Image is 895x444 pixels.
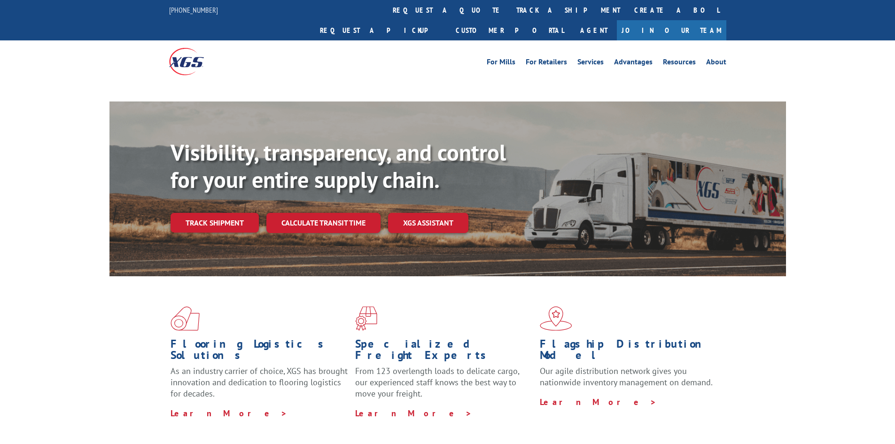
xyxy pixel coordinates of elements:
a: Learn More > [171,408,288,419]
a: Advantages [614,58,653,69]
a: Track shipment [171,213,259,233]
a: Services [577,58,604,69]
a: Join Our Team [617,20,726,40]
h1: Flagship Distribution Model [540,338,717,366]
a: Learn More > [540,397,657,407]
a: Request a pickup [313,20,449,40]
a: Customer Portal [449,20,571,40]
b: Visibility, transparency, and control for your entire supply chain. [171,138,506,194]
a: About [706,58,726,69]
h1: Specialized Freight Experts [355,338,533,366]
a: For Retailers [526,58,567,69]
span: Our agile distribution network gives you nationwide inventory management on demand. [540,366,713,388]
h1: Flooring Logistics Solutions [171,338,348,366]
img: xgs-icon-total-supply-chain-intelligence-red [171,306,200,331]
a: Agent [571,20,617,40]
a: Calculate transit time [266,213,381,233]
a: [PHONE_NUMBER] [169,5,218,15]
a: For Mills [487,58,515,69]
a: Learn More > [355,408,472,419]
img: xgs-icon-focused-on-flooring-red [355,306,377,331]
p: From 123 overlength loads to delicate cargo, our experienced staff knows the best way to move you... [355,366,533,407]
a: Resources [663,58,696,69]
span: As an industry carrier of choice, XGS has brought innovation and dedication to flooring logistics... [171,366,348,399]
img: xgs-icon-flagship-distribution-model-red [540,306,572,331]
a: XGS ASSISTANT [388,213,468,233]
